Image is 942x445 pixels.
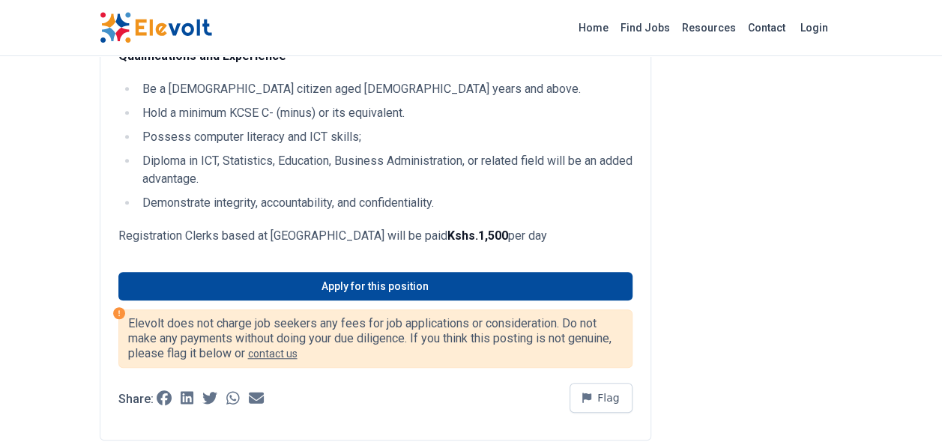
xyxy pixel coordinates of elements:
[118,393,154,405] p: Share:
[573,16,615,40] a: Home
[100,12,212,43] img: Elevolt
[570,383,632,413] button: Flag
[791,13,837,43] a: Login
[676,16,742,40] a: Resources
[138,80,632,98] li: Be a [DEMOGRAPHIC_DATA] citizen aged [DEMOGRAPHIC_DATA] years and above.
[138,194,632,212] li: Demonstrate integrity, accountability, and confidentiality.
[447,228,478,243] strong: Kshs.
[138,152,632,188] li: Diploma in ICT, Statistics, Education, Business Administration, or related field will be an added...
[118,227,632,245] p: Registration Clerks based at [GEOGRAPHIC_DATA] will be paid per day
[615,16,676,40] a: Find Jobs
[128,316,623,361] p: Elevolt does not charge job seekers any fees for job applications or consideration. Do not make a...
[138,104,632,122] li: Hold a minimum KCSE C- (minus) or its equivalent.
[867,373,942,445] iframe: Chat Widget
[742,16,791,40] a: Contact
[138,128,632,146] li: Possess computer literacy and ICT skills;
[478,228,508,243] strong: 1,500
[248,348,298,360] a: contact us
[118,272,632,300] a: Apply for this position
